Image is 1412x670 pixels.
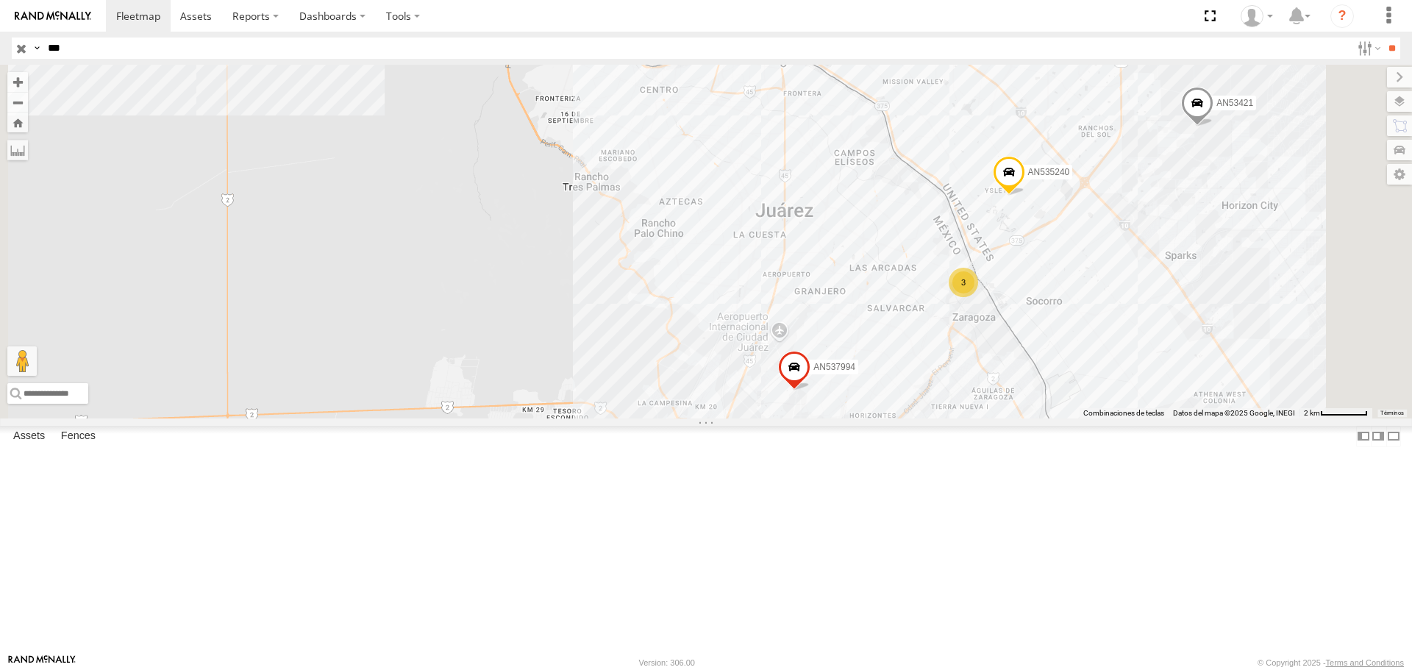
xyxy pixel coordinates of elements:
div: 3 [949,268,978,297]
button: Zoom in [7,72,28,92]
label: Fences [54,427,103,447]
span: AN537994 [813,363,855,373]
span: Datos del mapa ©2025 Google, INEGI [1173,409,1295,417]
button: Escala del mapa: 2 km por 61 píxeles [1299,408,1372,418]
span: AN535240 [1028,167,1070,177]
div: Version: 306.00 [639,658,695,667]
label: Measure [7,140,28,160]
div: © Copyright 2025 - [1258,658,1404,667]
button: Zoom out [7,92,28,113]
label: Dock Summary Table to the Left [1356,426,1371,447]
a: Términos (se abre en una nueva pestaña) [1380,410,1404,416]
span: 2 km [1304,409,1320,417]
div: carolina herrera [1235,5,1278,27]
label: Hide Summary Table [1386,426,1401,447]
button: Zoom Home [7,113,28,132]
label: Map Settings [1387,164,1412,185]
label: Search Query [31,38,43,59]
label: Dock Summary Table to the Right [1371,426,1386,447]
button: Combinaciones de teclas [1083,408,1164,418]
img: rand-logo.svg [15,11,91,21]
label: Search Filter Options [1352,38,1383,59]
a: Terms and Conditions [1326,658,1404,667]
button: Arrastra al hombrecito al mapa para abrir Street View [7,346,37,376]
label: Assets [6,427,52,447]
span: AN53421 [1216,98,1253,108]
a: Visit our Website [8,655,76,670]
i: ? [1330,4,1354,28]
